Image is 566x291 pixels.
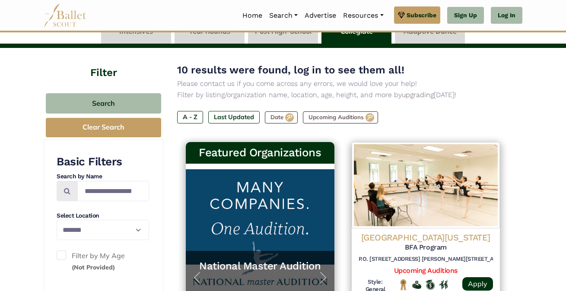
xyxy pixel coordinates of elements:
img: In Person [439,280,448,289]
img: Offers Scholarship [426,280,435,290]
a: upgrading [402,91,434,99]
a: Resources [340,6,387,25]
img: National [399,279,408,290]
p: Filter by listing/organization name, location, age, height, and more by [DATE]! [177,89,509,101]
small: (Not Provided) [72,263,115,271]
h6: P.O. [STREET_ADDRESS] [PERSON_NAME][STREET_ADDRESS] [359,256,493,263]
a: Advertise [301,6,340,25]
span: Subscribe [407,10,436,20]
a: Sign Up [447,7,484,24]
h4: Search by Name [57,172,149,181]
label: Filter by My Age [57,250,149,272]
label: Date [265,111,298,123]
img: Offers Financial Aid [412,281,421,289]
span: 10 results were found, log in to see them all! [177,64,404,76]
h4: Filter [44,48,163,80]
a: Upcoming Auditions [394,266,458,275]
input: Search by names... [77,181,149,201]
h5: BFA Program [359,243,493,252]
a: Search [266,6,301,25]
a: National Master Audition [194,259,326,273]
h4: Select Location [57,212,149,220]
h3: Featured Organizations [193,145,328,160]
label: A - Z [177,111,203,123]
img: Logo [352,142,500,228]
button: Search [46,93,161,114]
h3: Basic Filters [57,155,149,169]
a: Subscribe [394,6,440,24]
label: Last Updated [208,111,260,123]
a: Apply [462,277,493,291]
img: gem.svg [398,10,405,20]
button: Clear Search [46,118,161,137]
p: Please contact us if you come across any errors, we would love your help! [177,78,509,89]
h4: [GEOGRAPHIC_DATA][US_STATE] [359,232,493,243]
a: Home [239,6,266,25]
a: Log In [491,7,522,24]
label: Upcoming Auditions [303,111,378,123]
